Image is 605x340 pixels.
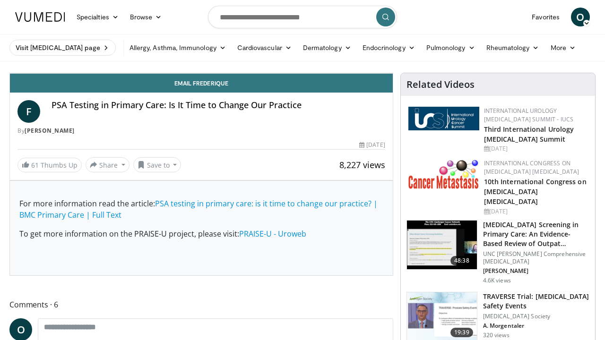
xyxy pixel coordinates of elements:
[483,277,511,284] p: 4.6K views
[484,207,588,216] div: [DATE]
[484,107,574,123] a: International Urology [MEDICAL_DATA] Summit - IUCS
[483,331,510,339] p: 320 views
[19,198,383,221] p: For more information read the article:
[450,256,473,265] span: 48:38
[19,228,383,239] p: To get more information on the PRAISE-U project, please visit:
[421,38,481,57] a: Pulmonology
[9,298,393,311] span: Comments 6
[359,141,385,149] div: [DATE]
[17,158,82,172] a: 61 Thumbs Up
[406,220,589,284] a: 48:38 [MEDICAL_DATA] Screening in Primary Care: An Evidence-Based Review of Outpat… UNC [PERSON_N...
[484,144,588,153] div: [DATE]
[86,157,130,172] button: Share
[571,8,590,26] a: O
[408,159,479,189] img: 6ff8bc22-9509-4454-a4f8-ac79dd3b8976.png.150x105_q85_autocrop_double_scale_upscale_version-0.2.png
[71,8,124,26] a: Specialties
[483,267,589,275] p: [PERSON_NAME]
[10,74,393,93] a: Email Frederique
[483,313,589,320] p: [MEDICAL_DATA] Society
[9,40,116,56] a: Visit [MEDICAL_DATA] page
[483,220,589,248] h3: [MEDICAL_DATA] Screening in Primary Care: An Evidence-Based Review of Outpat…
[232,38,297,57] a: Cardiovascular
[339,159,385,170] span: 8,227 views
[526,8,565,26] a: Favorites
[406,79,475,90] h4: Related Videos
[357,38,421,57] a: Endocrinology
[481,38,545,57] a: Rheumatology
[19,198,378,220] a: PSA testing in primary care: is it time to change our practice? | BMC Primary Care | Full Text
[52,100,385,110] h4: PSA Testing in Primary Care: Is It Time to Change Our Practice
[297,38,357,57] a: Dermatology
[450,328,473,337] span: 19:39
[17,127,385,135] div: By
[484,125,574,144] a: Third International Urology [MEDICAL_DATA] Summit
[17,100,40,123] a: F
[408,107,479,130] img: 62fb9566-9173-4071-bcb6-e47c745411c0.png.150x105_q85_autocrop_double_scale_upscale_version-0.2.png
[15,12,65,22] img: VuMedi Logo
[483,250,589,265] p: UNC [PERSON_NAME] Comprehensive [MEDICAL_DATA]
[239,229,306,239] a: PRAISE-U - Uroweb
[133,157,181,172] button: Save to
[483,292,589,311] h3: TRAVERSE Trial: [MEDICAL_DATA] Safety Events
[484,159,579,176] a: International Congress on [MEDICAL_DATA] [MEDICAL_DATA]
[545,38,581,57] a: More
[31,161,39,170] span: 61
[10,73,393,74] video-js: Video Player
[407,221,477,270] img: 213394d7-9130-4fd8-a63c-d5185ed7bc00.150x105_q85_crop-smart_upscale.jpg
[483,322,589,330] p: A. Morgentaler
[208,6,397,28] input: Search topics, interventions
[25,127,75,135] a: [PERSON_NAME]
[124,38,232,57] a: Allergy, Asthma, Immunology
[124,8,168,26] a: Browse
[484,177,587,206] a: 10th International Congress on [MEDICAL_DATA] [MEDICAL_DATA]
